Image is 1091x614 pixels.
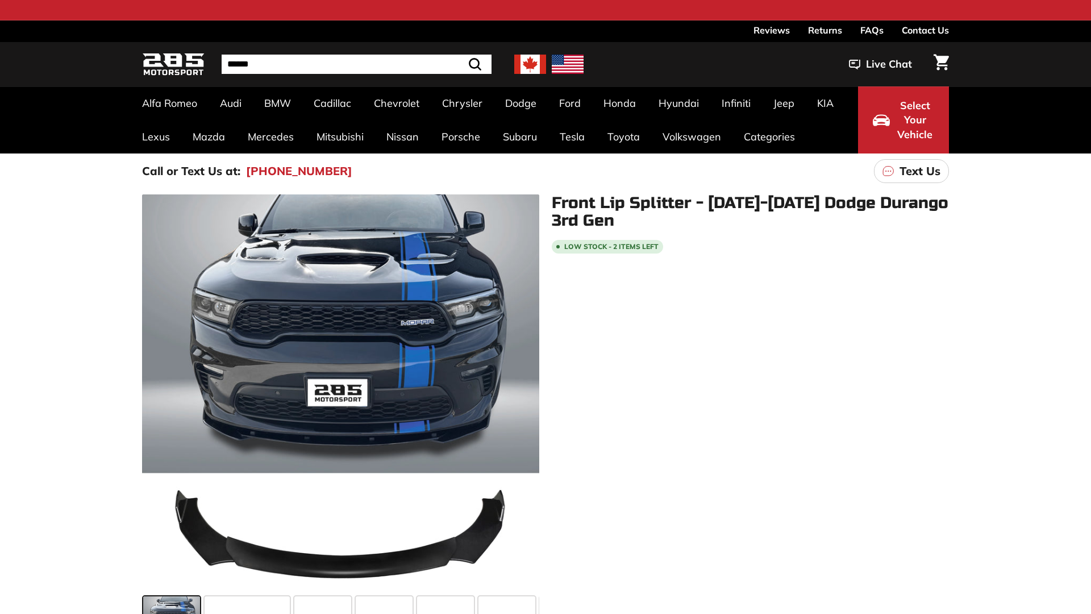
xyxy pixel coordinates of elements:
[494,86,548,120] a: Dodge
[363,86,431,120] a: Chevrolet
[492,120,548,153] a: Subaru
[142,163,240,180] p: Call or Text Us at:
[806,86,845,120] a: KIA
[131,120,181,153] a: Lexus
[860,20,884,40] a: FAQs
[834,50,927,78] button: Live Chat
[564,243,659,250] span: Low stock - 2 items left
[131,86,209,120] a: Alfa Romeo
[181,120,236,153] a: Mazda
[592,86,647,120] a: Honda
[236,120,305,153] a: Mercedes
[431,86,494,120] a: Chrysler
[902,20,949,40] a: Contact Us
[858,86,949,153] button: Select Your Vehicle
[927,45,956,84] a: Cart
[753,20,790,40] a: Reviews
[142,51,205,78] img: Logo_285_Motorsport_areodynamics_components
[732,120,806,153] a: Categories
[651,120,732,153] a: Volkswagen
[548,86,592,120] a: Ford
[430,120,492,153] a: Porsche
[375,120,430,153] a: Nissan
[222,55,492,74] input: Search
[762,86,806,120] a: Jeep
[866,57,912,72] span: Live Chat
[896,98,934,142] span: Select Your Vehicle
[647,86,710,120] a: Hyundai
[302,86,363,120] a: Cadillac
[710,86,762,120] a: Infiniti
[253,86,302,120] a: BMW
[305,120,375,153] a: Mitsubishi
[900,163,940,180] p: Text Us
[596,120,651,153] a: Toyota
[552,194,949,230] h1: Front Lip Splitter - [DATE]-[DATE] Dodge Durango 3rd Gen
[209,86,253,120] a: Audi
[548,120,596,153] a: Tesla
[874,159,949,183] a: Text Us
[808,20,842,40] a: Returns
[246,163,352,180] a: [PHONE_NUMBER]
